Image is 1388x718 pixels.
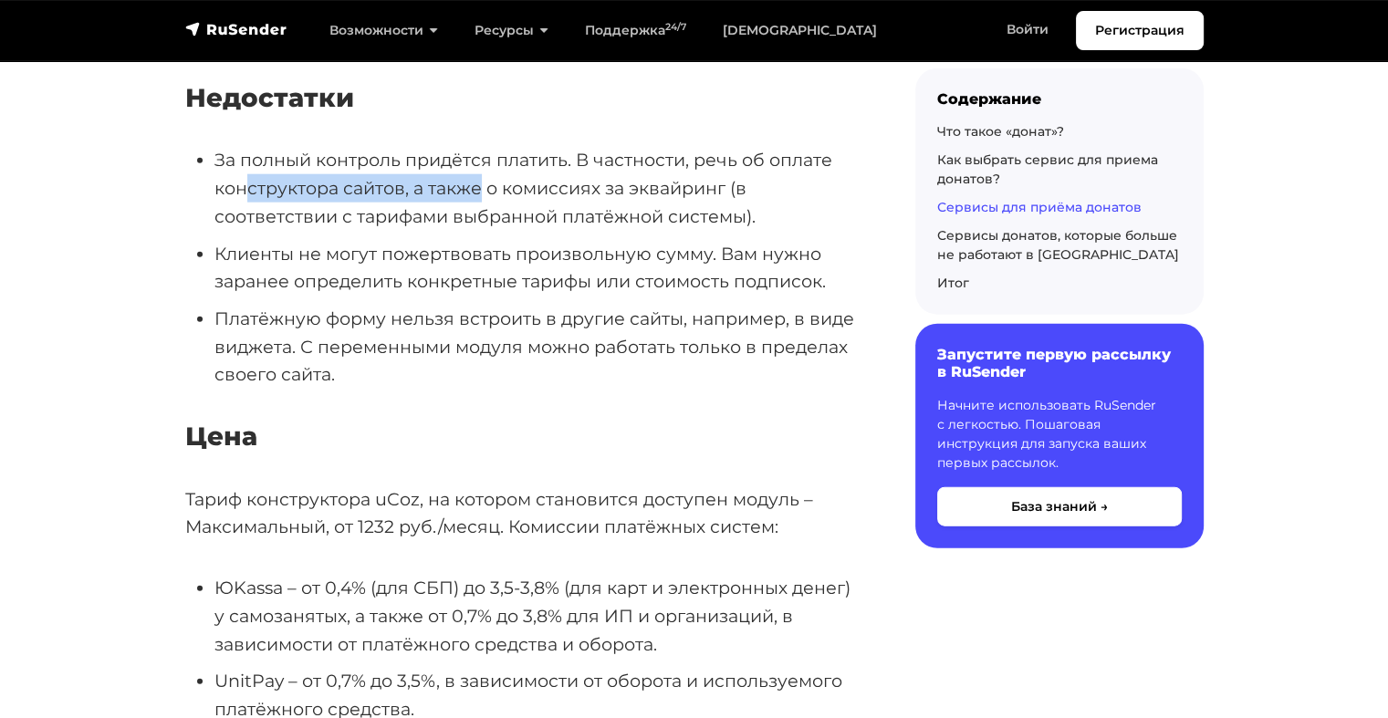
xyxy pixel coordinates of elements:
[214,146,857,230] li: За полный контроль придётся платить. В частности, речь об оплате конструктора сайтов, а также о к...
[1076,11,1204,50] a: Регистрация
[937,487,1182,526] button: База знаний →
[214,574,857,658] li: ЮKassa – от 0,4% (для СБП) до 3,5-3,8% (для карт и электронных денег) у самозанятых, а также от 0...
[937,275,969,291] a: Итог
[567,12,704,49] a: Поддержка24/7
[988,11,1067,48] a: Войти
[937,123,1064,140] a: Что такое «донат»?
[937,90,1182,108] div: Содержание
[937,346,1182,380] h6: Запустите первую рассылку в RuSender
[185,421,857,453] h4: Цена
[214,240,857,296] li: Клиенты не могут пожертвовать произвольную сумму. Вам нужно заранее определить конкретные тарифы ...
[937,396,1182,473] p: Начните использовать RuSender с легкостью. Пошаговая инструкция для запуска ваших первых рассылок.
[937,227,1179,263] a: Сервисы донатов, которые больше не работают в [GEOGRAPHIC_DATA]
[915,324,1204,547] a: Запустите первую рассылку в RuSender Начните использовать RuSender с легкостью. Пошаговая инструк...
[665,21,686,33] sup: 24/7
[185,83,857,114] h4: Недостатки
[704,12,895,49] a: [DEMOGRAPHIC_DATA]
[937,151,1158,187] a: Как выбрать сервис для приема донатов?
[185,485,857,541] p: Тариф конструктора uCoz, на котором становится доступен модуль – Максимальный, от 1232 руб./месяц...
[311,12,456,49] a: Возможности
[214,305,857,389] li: Платёжную форму нельзя встроить в другие сайты, например, в виде виджета. С переменными модуля мо...
[937,199,1142,215] a: Сервисы для приёма донатов
[456,12,567,49] a: Ресурсы
[185,20,287,38] img: RuSender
